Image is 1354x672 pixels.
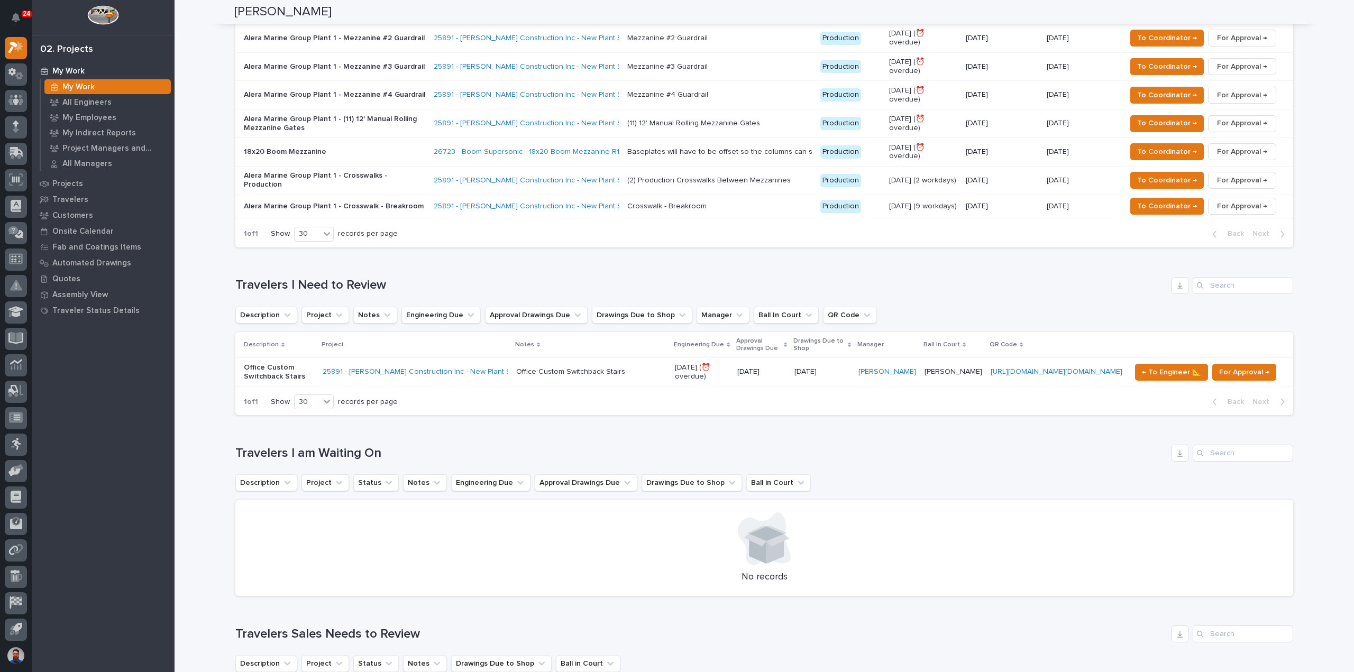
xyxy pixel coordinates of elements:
button: Project [301,655,349,672]
button: Status [353,655,399,672]
div: (11) 12' Manual Rolling Mezzanine Gates [627,119,760,128]
a: Travelers [32,191,175,207]
p: 18x20 Boom Mezzanine [244,148,425,157]
a: Fab and Coatings Items [32,239,175,255]
button: Project [301,474,349,491]
p: Alera Marine Group Plant 1 - Crosswalks - Production [244,171,425,189]
p: All Managers [62,159,112,169]
p: [DATE] (9 workdays) [889,202,957,211]
button: Back [1204,229,1248,238]
p: records per page [338,398,398,407]
a: [URL][DOMAIN_NAME][DOMAIN_NAME] [991,368,1122,375]
span: Back [1221,397,1244,407]
button: Ball in Court [746,474,811,491]
p: Traveler Status Details [52,306,140,316]
a: All Managers [41,156,175,171]
button: Approval Drawings Due [485,307,588,324]
span: To Coordinator → [1137,32,1197,44]
div: 30 [295,397,320,408]
button: Status [353,474,399,491]
span: For Approval → [1217,60,1267,73]
p: Drawings Due to Shop [793,335,845,355]
div: 30 [295,228,320,240]
p: All Engineers [62,98,112,107]
p: Show [271,229,290,238]
a: Traveler Status Details [32,302,175,318]
tr: Alera Marine Group Plant 1 - Mezzanine #3 Guardrail25891 - [PERSON_NAME] Construction Inc - New P... [235,52,1293,81]
p: 1 of 1 [235,389,267,415]
button: To Coordinator → [1130,198,1204,215]
button: Ball in Court [556,655,620,672]
p: [DATE] [966,202,1038,211]
input: Search [1193,277,1293,294]
p: 1 of 1 [235,221,267,247]
p: [DATE] (⏰ overdue) [889,29,957,47]
button: Project [301,307,349,324]
a: Automated Drawings [32,255,175,271]
button: For Approval → [1208,87,1276,104]
div: Baseplates will have to be offset so the columns can sit flush to the walls. Small (36"x36")landi... [627,148,811,157]
div: Production [820,32,861,45]
p: Alera Marine Group Plant 1 - (11) 12' Manual Rolling Mezzanine Gates [244,115,425,133]
p: [DATE] [966,90,1038,99]
button: To Coordinator → [1130,58,1204,75]
button: To Coordinator → [1130,143,1204,160]
p: [DATE] (⏰ overdue) [889,143,957,161]
p: Onsite Calendar [52,227,114,236]
p: [DATE] [1047,60,1071,71]
div: Production [820,174,861,187]
p: Notes [515,339,534,351]
button: Notifications [5,6,27,29]
tr: Alera Marine Group Plant 1 - Mezzanine #2 Guardrail25891 - [PERSON_NAME] Construction Inc - New P... [235,24,1293,52]
a: 25891 - [PERSON_NAME] Construction Inc - New Plant Setup - Mezzanine Project [434,90,707,99]
div: Production [820,117,861,130]
p: [DATE] [1047,117,1071,128]
tr: Alera Marine Group Plant 1 - Mezzanine #4 Guardrail25891 - [PERSON_NAME] Construction Inc - New P... [235,81,1293,109]
span: For Approval → [1217,174,1267,187]
p: Manager [857,339,884,351]
h2: [PERSON_NAME] [234,4,332,20]
span: For Approval → [1219,366,1269,379]
a: Projects [32,176,175,191]
p: Alera Marine Group Plant 1 - Mezzanine #4 Guardrail [244,90,425,99]
p: Project [322,339,344,351]
button: Description [235,307,297,324]
a: [PERSON_NAME] [858,367,916,376]
p: My Indirect Reports [62,128,136,138]
span: To Coordinator → [1137,117,1197,130]
div: 02. Projects [40,44,93,56]
button: Next [1248,229,1293,238]
button: QR Code [823,307,877,324]
button: Notes [403,655,447,672]
p: [DATE] (⏰ overdue) [675,363,729,381]
button: To Coordinator → [1130,115,1204,132]
button: Drawings Due to Shop [592,307,692,324]
button: users-avatar [5,645,27,667]
a: 25891 - [PERSON_NAME] Construction Inc - New Plant Setup - Mezzanine Project [434,119,707,128]
button: Ball In Court [754,307,819,324]
tr: Alera Marine Group Plant 1 - Crosswalks - Production25891 - [PERSON_NAME] Construction Inc - New ... [235,166,1293,195]
div: Mezzanine #4 Guardrail [627,90,708,99]
button: Notes [353,307,397,324]
p: [DATE] [966,148,1038,157]
p: Ball In Court [923,339,960,351]
p: [DATE] [1047,88,1071,99]
button: Engineering Due [451,474,530,491]
button: ← To Engineer 📐 [1135,364,1208,381]
a: Customers [32,207,175,223]
span: For Approval → [1217,145,1267,158]
div: Crosswalk - Breakroom [627,202,707,211]
tr: 18x20 Boom Mezzanine26723 - Boom Supersonic - 18x20 Boom Mezzanine R1 Baseplates will have to be ... [235,137,1293,166]
span: Next [1252,397,1276,407]
p: [DATE] [966,62,1038,71]
input: Search [1193,625,1293,642]
button: Notes [403,474,447,491]
button: For Approval → [1208,143,1276,160]
a: 26723 - Boom Supersonic - 18x20 Boom Mezzanine R1 [434,148,619,157]
a: Project Managers and Engineers [41,141,175,155]
a: 25891 - [PERSON_NAME] Construction Inc - New Plant Setup - Mezzanine Project [434,202,707,211]
button: For Approval → [1208,198,1276,215]
p: 24 [23,10,30,17]
tr: Alera Marine Group Plant 1 - (11) 12' Manual Rolling Mezzanine Gates25891 - [PERSON_NAME] Constru... [235,109,1293,138]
